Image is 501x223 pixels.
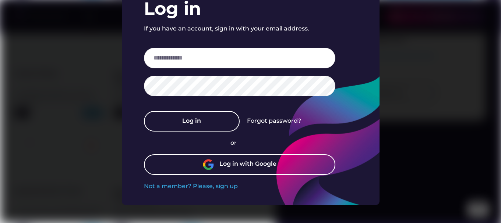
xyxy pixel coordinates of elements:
img: unnamed.png [203,159,214,170]
div: If you have an account, sign in with your email address. [144,25,309,33]
div: Log in with Google [219,160,276,169]
button: Log in [144,111,240,132]
iframe: chat widget [470,194,494,216]
div: Not a member? Please, sign up [144,182,238,190]
div: or [230,139,249,147]
div: Forgot password? [247,117,301,125]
